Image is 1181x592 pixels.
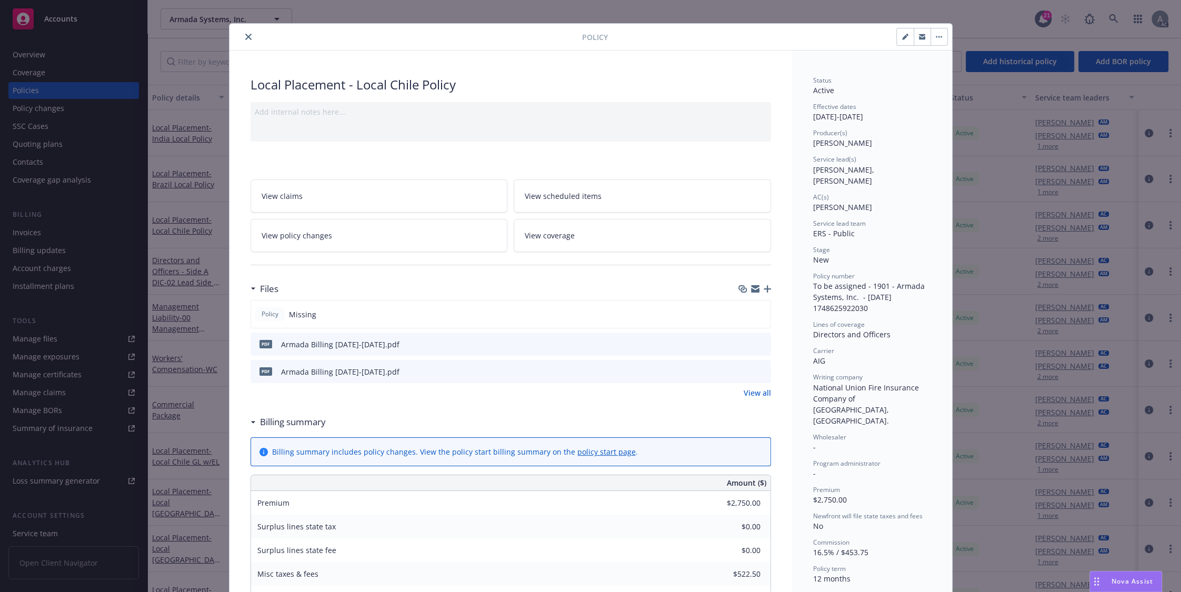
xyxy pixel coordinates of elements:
[525,190,602,202] span: View scheduled items
[757,339,767,350] button: preview file
[813,495,847,505] span: $2,750.00
[251,179,508,213] a: View claims
[813,138,872,148] span: [PERSON_NAME]
[813,538,849,547] span: Commission
[259,309,281,319] span: Policy
[1112,577,1153,586] span: Nova Assist
[251,76,771,94] div: Local Placement - Local Chile Policy
[744,387,771,398] a: View all
[260,282,278,296] h3: Files
[813,272,855,280] span: Policy number
[813,165,876,186] span: [PERSON_NAME], [PERSON_NAME]
[262,230,332,241] span: View policy changes
[813,281,927,313] span: To be assigned - 1901 - Armada Systems, Inc. - [DATE] 1748625922030
[698,519,767,535] input: 0.00
[813,193,829,202] span: AC(s)
[582,32,608,43] span: Policy
[257,545,336,555] span: Surplus lines state fee
[813,155,856,164] span: Service lead(s)
[281,366,399,377] div: Armada Billing [DATE]-[DATE].pdf
[1090,571,1103,591] div: Drag to move
[251,415,326,429] div: Billing summary
[813,521,823,531] span: No
[813,329,890,339] span: Directors and Officers
[257,498,289,508] span: Premium
[525,230,575,241] span: View coverage
[813,511,923,520] span: Newfront will file state taxes and fees
[257,569,318,579] span: Misc taxes & fees
[272,446,638,457] div: Billing summary includes policy changes. View the policy start billing summary on the .
[727,477,766,488] span: Amount ($)
[757,366,767,377] button: preview file
[698,495,767,511] input: 0.00
[259,340,272,348] span: pdf
[813,219,866,228] span: Service lead team
[740,339,749,350] button: download file
[251,219,508,252] a: View policy changes
[514,219,771,252] a: View coverage
[813,85,834,95] span: Active
[1089,571,1162,592] button: Nova Assist
[255,106,767,117] div: Add internal notes here...
[813,574,850,584] span: 12 months
[251,282,278,296] div: Files
[813,228,855,238] span: ERS - Public
[813,102,856,111] span: Effective dates
[698,566,767,582] input: 0.00
[242,31,255,43] button: close
[813,442,816,452] span: -
[813,320,865,329] span: Lines of coverage
[813,485,840,494] span: Premium
[813,128,847,137] span: Producer(s)
[281,339,399,350] div: Armada Billing [DATE]-[DATE].pdf
[813,433,846,442] span: Wholesaler
[260,415,326,429] h3: Billing summary
[813,468,816,478] span: -
[813,102,931,122] div: [DATE] - [DATE]
[514,179,771,213] a: View scheduled items
[813,356,825,366] span: AIG
[813,564,846,573] span: Policy term
[577,447,636,457] a: policy start page
[813,373,863,382] span: Writing company
[289,309,316,320] span: Missing
[813,202,872,212] span: [PERSON_NAME]
[813,76,832,85] span: Status
[698,543,767,558] input: 0.00
[813,459,880,468] span: Program administrator
[813,245,830,254] span: Stage
[257,521,336,531] span: Surplus lines state tax
[813,255,829,265] span: New
[262,190,303,202] span: View claims
[259,367,272,375] span: pdf
[813,383,921,426] span: National Union Fire Insurance Company of [GEOGRAPHIC_DATA], [GEOGRAPHIC_DATA].
[740,366,749,377] button: download file
[813,346,834,355] span: Carrier
[813,547,868,557] span: 16.5% / $453.75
